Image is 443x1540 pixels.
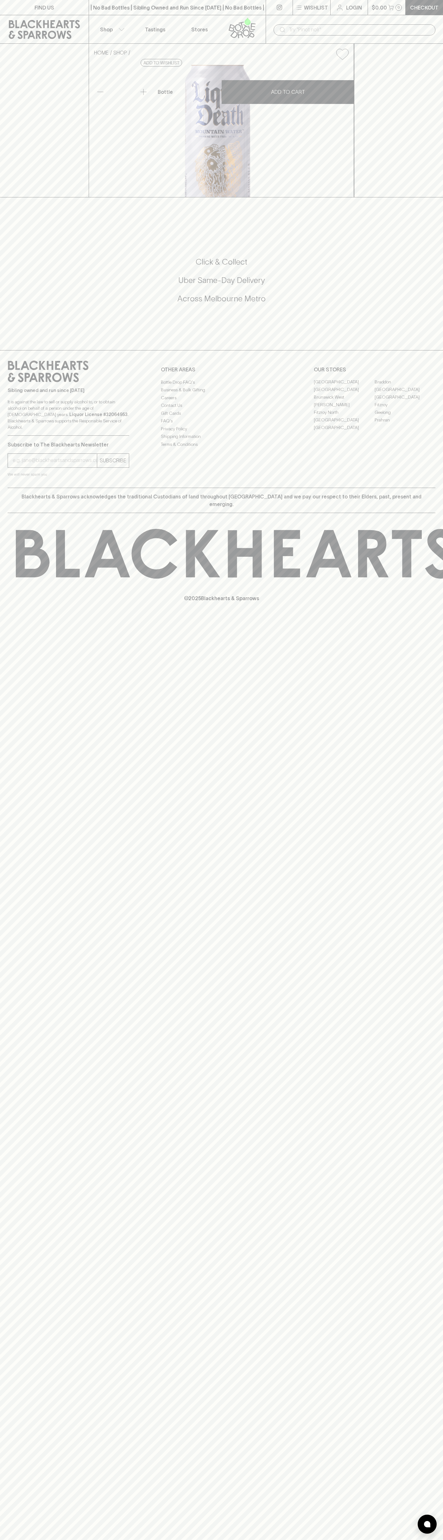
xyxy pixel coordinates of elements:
[8,231,435,337] div: Call to action block
[304,4,328,11] p: Wishlist
[89,65,354,197] img: 36459.png
[133,15,177,43] a: Tastings
[94,50,109,55] a: HOME
[100,457,126,464] p: SUBSCRIBE
[314,416,375,424] a: [GEOGRAPHIC_DATA]
[424,1521,430,1527] img: bubble-icon
[314,378,375,386] a: [GEOGRAPHIC_DATA]
[161,394,282,401] a: Careers
[141,59,182,67] button: Add to wishlist
[89,15,133,43] button: Shop
[375,378,435,386] a: Braddon
[8,275,435,286] h5: Uber Same-Day Delivery
[13,455,97,465] input: e.g. jane@blackheartsandsparrows.com.au
[161,366,282,373] p: OTHER AREAS
[161,409,282,417] a: Gift Cards
[8,441,129,448] p: Subscribe to The Blackhearts Newsletter
[334,46,351,62] button: Add to wishlist
[8,257,435,267] h5: Click & Collect
[8,387,129,394] p: Sibling owned and run since [DATE]
[314,394,375,401] a: Brunswick West
[191,26,208,33] p: Stores
[314,366,435,373] p: OUR STORES
[314,409,375,416] a: Fitzroy North
[69,412,128,417] strong: Liquor License #32064953
[161,386,282,394] a: Business & Bulk Gifting
[397,6,400,9] p: 0
[375,409,435,416] a: Geelong
[12,493,431,508] p: Blackhearts & Sparrows acknowledges the traditional Custodians of land throughout [GEOGRAPHIC_DAT...
[161,433,282,440] a: Shipping Information
[100,26,113,33] p: Shop
[35,4,54,11] p: FIND US
[8,471,129,478] p: We will never spam you
[155,86,221,98] div: Bottle
[113,50,127,55] a: SHOP
[145,26,165,33] p: Tastings
[158,88,173,96] p: Bottle
[161,425,282,433] a: Privacy Policy
[97,454,129,467] button: SUBSCRIBE
[410,4,439,11] p: Checkout
[161,417,282,425] a: FAQ's
[177,15,222,43] a: Stores
[271,88,305,96] p: ADD TO CART
[161,402,282,409] a: Contact Us
[161,440,282,448] a: Terms & Conditions
[375,401,435,409] a: Fitzroy
[346,4,362,11] p: Login
[8,399,129,430] p: It is against the law to sell or supply alcohol to, or to obtain alcohol on behalf of a person un...
[314,386,375,394] a: [GEOGRAPHIC_DATA]
[375,416,435,424] a: Prahran
[289,25,430,35] input: Try "Pinot noir"
[372,4,387,11] p: $0.00
[314,401,375,409] a: [PERSON_NAME]
[8,293,435,304] h5: Across Melbourne Metro
[161,378,282,386] a: Bottle Drop FAQ's
[314,424,375,432] a: [GEOGRAPHIC_DATA]
[375,386,435,394] a: [GEOGRAPHIC_DATA]
[375,394,435,401] a: [GEOGRAPHIC_DATA]
[222,80,354,104] button: ADD TO CART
